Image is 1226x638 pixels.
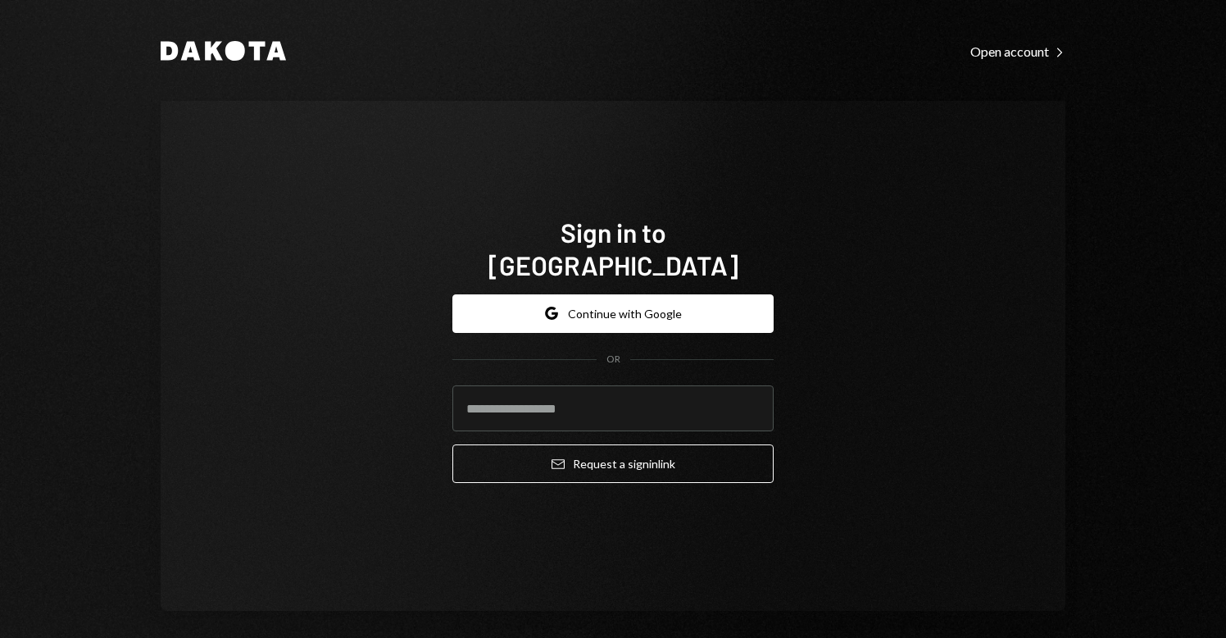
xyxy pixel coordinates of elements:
button: Continue with Google [452,294,774,333]
button: Request a signinlink [452,444,774,483]
a: Open account [970,42,1065,60]
div: Open account [970,43,1065,60]
h1: Sign in to [GEOGRAPHIC_DATA] [452,216,774,281]
div: OR [606,353,620,367]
